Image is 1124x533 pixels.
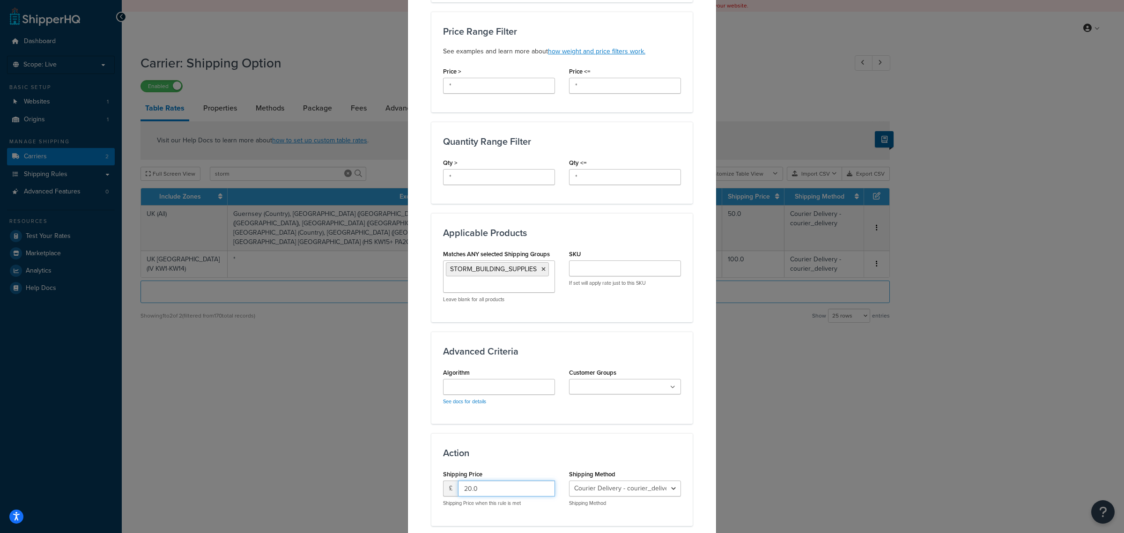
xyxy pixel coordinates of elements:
p: Shipping Price when this rule is met [443,500,555,507]
p: If set will apply rate just to this SKU [569,280,681,287]
p: Shipping Method [569,500,681,507]
label: SKU [569,251,581,258]
label: Algorithm [443,369,470,376]
a: how weight and price filters work. [548,46,645,56]
label: Customer Groups [569,369,616,376]
h3: Action [443,448,681,458]
span: STORM_BUILDING_SUPPLIES [450,264,537,274]
span: £ [443,481,458,496]
p: See examples and learn more about [443,46,681,57]
h3: Applicable Products [443,228,681,238]
p: Leave blank for all products [443,296,555,303]
label: Price <= [569,68,591,75]
label: Matches ANY selected Shipping Groups [443,251,550,258]
a: See docs for details [443,398,486,405]
label: Qty <= [569,159,587,166]
label: Qty > [443,159,458,166]
h3: Price Range Filter [443,26,681,37]
label: Price > [443,68,461,75]
label: Shipping Method [569,471,615,478]
h3: Quantity Range Filter [443,136,681,147]
h3: Advanced Criteria [443,346,681,356]
label: Shipping Price [443,471,482,478]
